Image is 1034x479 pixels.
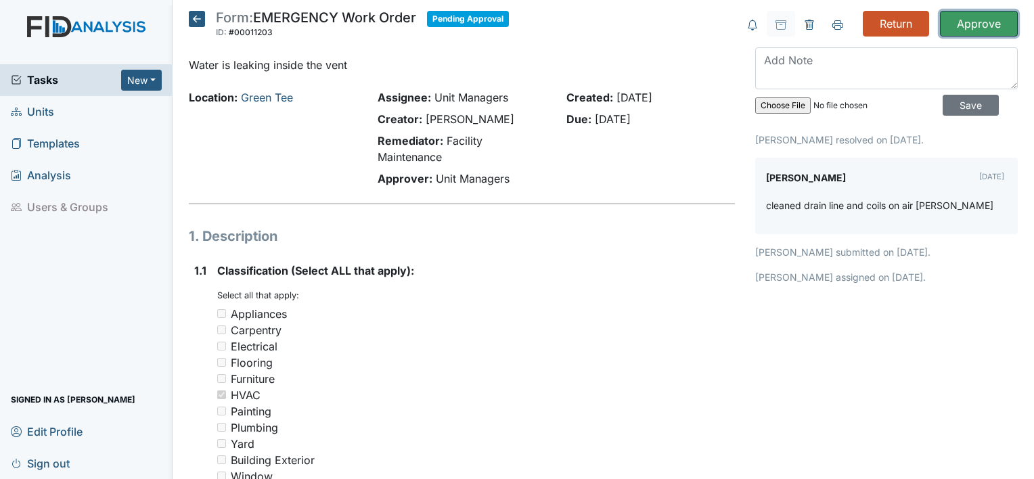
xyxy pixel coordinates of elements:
span: #00011203 [229,27,273,37]
span: Unit Managers [436,172,510,185]
div: Furniture [231,371,275,387]
span: Edit Profile [11,421,83,442]
p: Water is leaking inside the vent [189,57,735,73]
span: Form: [216,9,253,26]
div: Plumbing [231,419,278,436]
span: Units [11,101,54,122]
input: Carpentry [217,325,226,334]
span: Unit Managers [434,91,508,104]
p: cleaned drain line and coils on air [PERSON_NAME] [766,198,993,212]
span: Pending Approval [427,11,509,27]
input: Appliances [217,309,226,318]
span: [PERSON_NAME] [426,112,514,126]
strong: Created: [566,91,613,104]
div: Painting [231,403,271,419]
span: Analysis [11,165,71,186]
label: 1.1 [194,263,206,279]
div: Yard [231,436,254,452]
strong: Approver: [378,172,432,185]
label: [PERSON_NAME] [766,168,846,187]
input: Save [943,95,999,116]
input: HVAC [217,390,226,399]
div: Electrical [231,338,277,355]
button: New [121,70,162,91]
input: Return [863,11,929,37]
span: [DATE] [616,91,652,104]
input: Painting [217,407,226,415]
div: Appliances [231,306,287,322]
div: HVAC [231,387,261,403]
p: [PERSON_NAME] resolved on [DATE]. [755,133,1018,147]
h1: 1. Description [189,226,735,246]
input: Plumbing [217,423,226,432]
div: Carpentry [231,322,282,338]
span: [DATE] [595,112,631,126]
strong: Due: [566,112,591,126]
input: Approve [940,11,1018,37]
span: Classification (Select ALL that apply): [217,264,414,277]
div: Flooring [231,355,273,371]
input: Flooring [217,358,226,367]
div: Building Exterior [231,452,315,468]
a: Green Tee [241,91,293,104]
strong: Remediator: [378,134,443,147]
span: Signed in as [PERSON_NAME] [11,389,135,410]
small: [DATE] [979,172,1004,181]
span: Templates [11,133,80,154]
strong: Location: [189,91,238,104]
input: Building Exterior [217,455,226,464]
span: Sign out [11,453,70,474]
span: ID: [216,27,227,37]
p: [PERSON_NAME] assigned on [DATE]. [755,270,1018,284]
strong: Creator: [378,112,422,126]
a: Tasks [11,72,121,88]
div: EMERGENCY Work Order [216,11,416,41]
small: Select all that apply: [217,290,299,300]
input: Electrical [217,342,226,350]
strong: Assignee: [378,91,431,104]
input: Furniture [217,374,226,383]
p: [PERSON_NAME] submitted on [DATE]. [755,245,1018,259]
input: Yard [217,439,226,448]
